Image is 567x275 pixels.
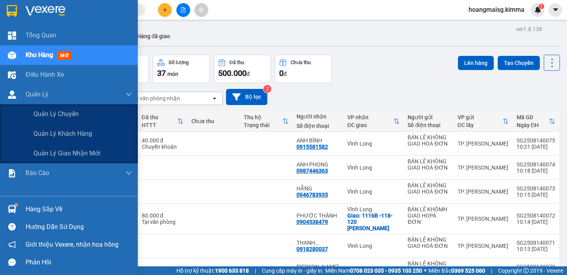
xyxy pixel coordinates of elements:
[513,111,559,132] th: Toggle SortBy
[347,122,394,128] div: ĐC giao
[534,6,541,13] img: icon-new-feature
[230,60,244,65] div: Đã thu
[540,4,543,9] span: 1
[275,55,332,83] button: Chưa thu0đ
[26,89,48,99] span: Quản Lý
[517,185,555,192] div: SG2508140073
[8,223,16,231] span: question-circle
[8,169,16,177] img: solution-icon
[142,144,183,150] div: Chuyển khoản
[26,30,56,40] span: Tổng Quan
[296,192,328,198] div: 0946783935
[517,161,555,168] div: SG2508140074
[157,68,166,78] span: 37
[167,71,178,77] span: món
[180,7,186,13] span: file-add
[458,114,502,120] div: VP gửi
[552,6,559,13] span: caret-down
[517,246,555,252] div: 10:13 [DATE]
[517,114,549,120] div: Mã GD
[255,266,256,275] span: |
[8,31,16,40] img: dashboard-icon
[296,161,339,168] div: ANH PHONG
[347,243,400,249] div: Vĩnh Long
[215,268,249,274] strong: 1900 633 818
[296,240,339,246] div: THANH CƯỜNG
[283,71,287,77] span: đ
[408,114,449,120] div: Người gửi
[491,266,492,275] span: |
[142,114,177,120] div: Đã thu
[458,243,509,249] div: TP. [PERSON_NAME]
[458,188,509,195] div: TP. [PERSON_NAME]
[347,212,400,231] div: Giao: 1116B -118-120 NGUYỄN HUỆ
[517,168,555,174] div: 10:18 [DATE]
[296,123,339,129] div: Số điện thoại
[126,170,132,176] span: down
[26,203,132,215] div: Hàng sắp về
[8,205,16,213] img: warehouse-icon
[142,212,183,219] div: 80.000 đ
[296,168,328,174] div: 0987446363
[7,5,17,17] img: logo-vxr
[315,240,320,246] span: ...
[458,216,509,222] div: TP. [PERSON_NAME]
[523,268,529,273] span: copyright
[211,95,218,102] svg: open
[8,90,16,99] img: warehouse-icon
[195,3,208,17] button: aim
[126,91,132,98] span: down
[226,89,267,105] button: Bộ lọc
[131,27,176,46] button: Hàng đã giao
[296,113,339,120] div: Người nhận
[8,51,16,59] img: warehouse-icon
[424,269,426,272] span: ⚪️
[218,68,246,78] span: 500.000
[214,55,271,83] button: Đã thu500.000đ
[517,137,555,144] div: SG2508140075
[517,144,555,150] div: 10:21 [DATE]
[517,240,555,246] div: SG2508140071
[26,257,132,268] div: Phản hồi
[15,204,17,206] sup: 1
[454,111,513,132] th: Toggle SortBy
[244,114,282,120] div: Thu hộ
[176,266,249,275] span: Hỗ trợ kỹ thuật:
[517,219,555,225] div: 10:14 [DATE]
[516,25,542,33] div: ver 1.8.138
[462,5,531,15] span: hoangmaisg.kimma
[517,212,555,219] div: SG2508140072
[26,221,132,233] div: Hướng dẫn sử dụng
[142,122,177,128] div: HTTT
[296,144,328,150] div: 0915581582
[169,60,189,65] div: Số lượng
[153,55,210,83] button: Số lượng37món
[296,212,339,219] div: PHƯỚC THÀNH
[279,68,283,78] span: 0
[240,111,292,132] th: Toggle SortBy
[343,111,404,132] th: Toggle SortBy
[408,206,449,225] div: BÁN LẺ KHÔMH GIAO HOPÁ ĐƠN
[347,164,400,171] div: Vĩnh Long
[33,129,92,138] span: Quản lý khách hàng
[158,3,172,17] button: plus
[26,240,119,249] span: Giới thiệu Vexere, nhận hoa hồng
[408,158,449,171] div: BÁN LẺ KHÔNG GIAO HOÁ ĐƠN
[263,85,271,93] sup: 2
[408,260,449,273] div: BÁN LẺ KHÔNG GIAO HOÁ ĐƠN
[539,4,544,9] sup: 1
[408,122,449,128] div: Số điện thoại
[142,137,183,144] div: 40.000 đ
[26,51,53,59] span: Kho hàng
[26,168,49,178] span: Báo cáo
[33,148,100,158] span: Quản lý giao nhận mới
[8,241,16,248] span: notification
[262,266,323,275] span: Cung cấp máy in - giấy in:
[458,164,509,171] div: TP. [PERSON_NAME]
[296,219,328,225] div: 0904538479
[162,7,168,13] span: plus
[246,71,250,77] span: đ
[325,266,422,275] span: Miền Nam
[8,258,16,266] span: message
[458,122,502,128] div: ĐC lấy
